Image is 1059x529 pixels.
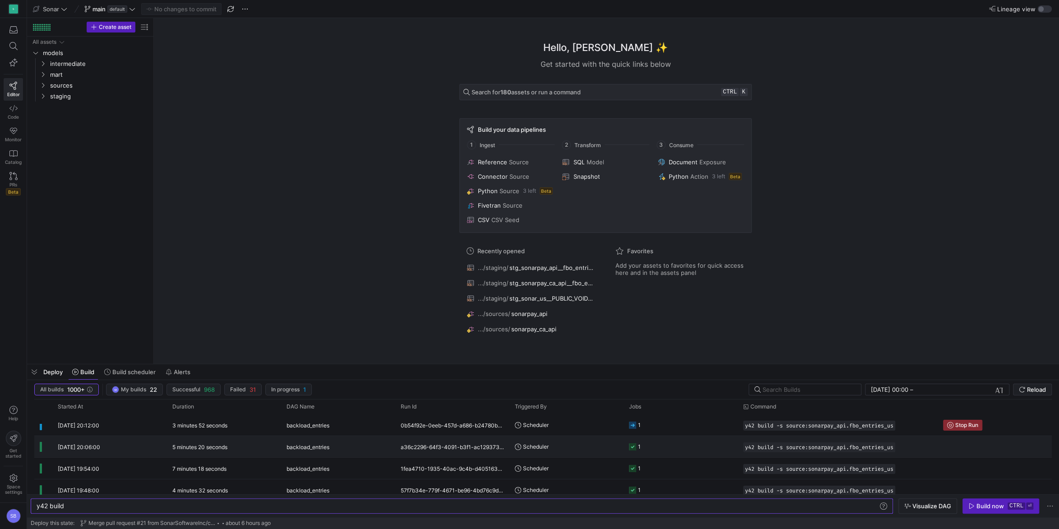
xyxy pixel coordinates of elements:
button: Help [4,402,23,425]
button: Getstarted [4,427,23,462]
kbd: ⏎ [1026,502,1033,510]
span: y42 build -s source:sonarpay_api.fbo_entries_us [745,487,893,494]
span: Get started [5,448,21,459]
span: Model [586,158,604,166]
button: Search for180assets or run a commandctrlk [459,84,752,100]
kbd: k [740,88,748,96]
span: 3 left [523,188,536,194]
span: [DATE] 20:06:00 [58,444,100,450]
span: 1 [303,386,306,393]
div: Build now [976,502,1004,510]
span: Successful [172,386,200,393]
span: Connector [478,173,508,180]
button: Failed31 [224,384,262,395]
span: models [43,48,148,58]
span: backload_entries [287,458,329,479]
button: Alerts [162,364,194,380]
span: Document [669,158,698,166]
button: SB [4,506,23,525]
span: Triggered By [515,404,547,410]
div: S [9,5,18,14]
span: .../staging/ [478,279,509,287]
span: Deploy [43,368,63,376]
span: Jobs [629,404,641,410]
span: y42 build [37,502,64,510]
h1: Hello, [PERSON_NAME] ✨ [543,40,668,55]
span: CSV [478,216,490,223]
button: maindefault [82,3,138,15]
span: sources [50,80,148,91]
span: Alerts [174,368,190,376]
span: y42 build -s source:sonarpay_api.fbo_entries_us [745,466,893,472]
span: y42 build -s source:sonarpay_api.fbo_entries_us [745,444,893,450]
a: Editor [4,78,23,101]
span: Snapshot [573,173,600,180]
button: .../sources/sonarpay_ca_api [465,323,597,335]
span: Reload [1027,386,1046,393]
span: Scheduler [523,479,549,501]
span: backload_entries [287,415,329,436]
strong: 180 [500,88,511,96]
button: DocumentExposure [656,157,746,167]
button: PythonSource3 leftBeta [465,186,555,196]
span: Space settings [5,484,22,495]
button: FivetranSource [465,200,555,211]
button: .../staging/stg_sonarpay_api__fbo_entries_us [465,262,597,274]
span: mart [50,70,148,80]
input: Start datetime [871,386,908,393]
div: Press SPACE to select this row. [31,80,150,91]
span: Lineage view [997,5,1036,13]
a: Catalog [4,146,23,168]
button: .../sources/sonarpay_api [465,308,597,320]
button: ReferenceSource [465,157,555,167]
span: Catalog [5,159,22,165]
span: .../staging/ [478,264,509,271]
button: .../staging/stg_sonar_us__PUBLIC_VOIDED_PAYMENTS [465,292,597,304]
span: Build your data pipelines [478,126,546,133]
button: .../staging/stg_sonarpay_ca_api__fbo_entries_ca [465,277,597,289]
span: Source [503,202,523,209]
button: Successful968 [166,384,221,395]
span: backload_entries [287,480,329,501]
span: Reference [478,158,507,166]
span: Search for assets or run a command [472,88,581,96]
span: All builds [40,386,64,393]
kbd: ctrl [1008,502,1025,510]
span: Favorites [627,247,653,255]
button: Merge pull request #21 from SonarSoftwareInc/cleaned_entriesabout 6 hours ago [78,518,273,529]
span: sonarpay_api [511,310,547,317]
span: Fivetran [478,202,501,209]
button: All builds1000+ [34,384,99,395]
span: 31 [250,386,256,393]
span: Stop Run [955,422,978,428]
span: stg_sonar_us__PUBLIC_VOIDED_PAYMENTS [509,295,595,302]
div: a36c2296-64f3-4091-b3f1-ac1293734713 [395,436,509,457]
span: My builds [121,386,146,393]
span: 968 [204,386,215,393]
span: Beta [540,187,553,195]
div: Press SPACE to select this row. [31,69,150,80]
span: Python [669,173,689,180]
span: CSV Seed [491,216,519,223]
span: Source [509,173,529,180]
span: Add your assets to favorites for quick access here and in the assets panel [615,262,745,276]
button: Sonar [31,3,69,15]
button: SQLModel [560,157,650,167]
span: staging [50,91,148,102]
y42-duration: 5 minutes 20 seconds [172,444,227,450]
button: Build [68,364,98,380]
div: Press SPACE to select this row. [31,58,150,69]
y42-duration: 7 minutes 18 seconds [172,465,227,472]
span: Scheduler [523,458,549,479]
a: Code [4,101,23,123]
button: Stop Run [943,420,982,431]
div: Press SPACE to select this row. [31,91,150,102]
div: 1 [638,479,641,501]
span: default [107,5,127,13]
span: y42 build -s source:sonarpay_api.fbo_entries_us [745,422,893,429]
button: PythonAction3 leftBeta [656,171,746,182]
span: Monitor [5,137,22,142]
kbd: ctrl [721,88,739,96]
button: Create asset [87,22,135,32]
span: stg_sonarpay_api__fbo_entries_us [509,264,595,271]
